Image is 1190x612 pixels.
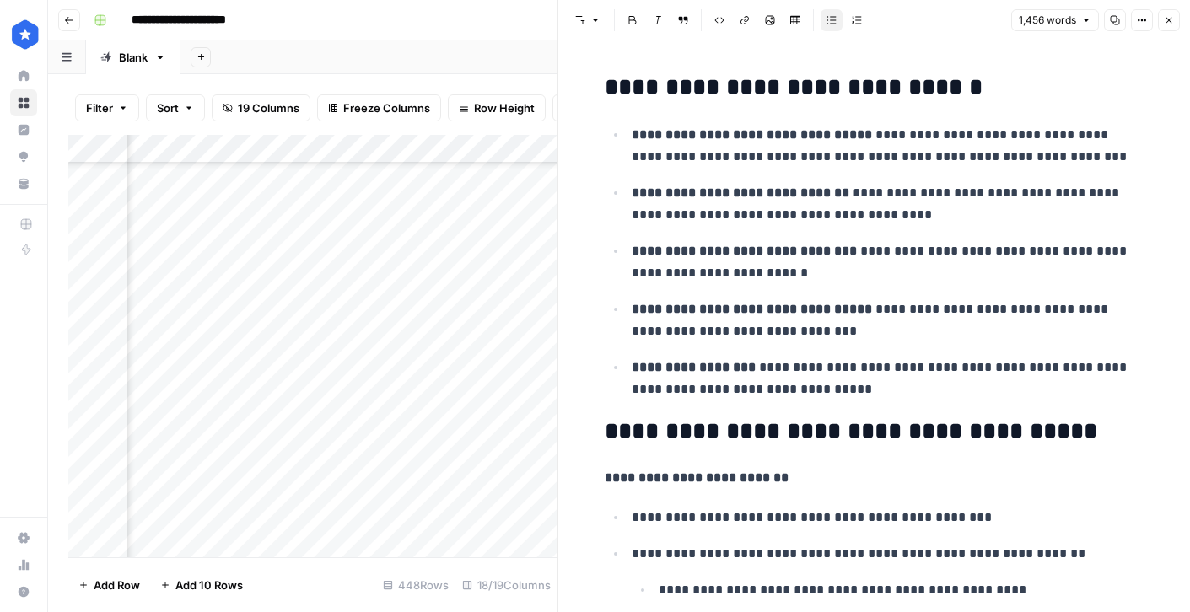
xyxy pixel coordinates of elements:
[146,94,205,121] button: Sort
[343,99,430,116] span: Freeze Columns
[10,170,37,197] a: Your Data
[10,116,37,143] a: Insights
[86,99,113,116] span: Filter
[150,572,253,599] button: Add 10 Rows
[175,577,243,593] span: Add 10 Rows
[1011,9,1099,31] button: 1,456 words
[119,49,148,66] div: Blank
[10,89,37,116] a: Browse
[10,524,37,551] a: Settings
[75,94,139,121] button: Filter
[10,143,37,170] a: Opportunities
[10,19,40,50] img: ConsumerAffairs Logo
[238,99,299,116] span: 19 Columns
[94,577,140,593] span: Add Row
[1019,13,1076,28] span: 1,456 words
[10,578,37,605] button: Help + Support
[68,572,150,599] button: Add Row
[157,99,179,116] span: Sort
[10,551,37,578] a: Usage
[474,99,535,116] span: Row Height
[455,572,557,599] div: 18/19 Columns
[317,94,441,121] button: Freeze Columns
[86,40,180,74] a: Blank
[448,94,546,121] button: Row Height
[376,572,455,599] div: 448 Rows
[10,62,37,89] a: Home
[10,13,37,56] button: Workspace: ConsumerAffairs
[212,94,310,121] button: 19 Columns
